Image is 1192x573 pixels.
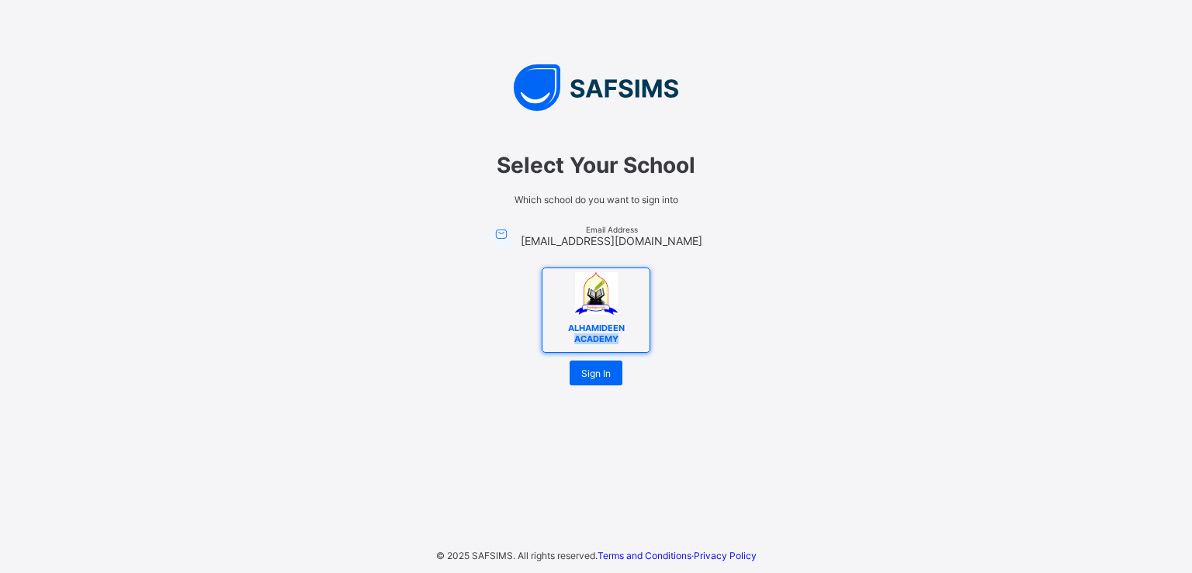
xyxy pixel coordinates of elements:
span: [EMAIL_ADDRESS][DOMAIN_NAME] [521,234,702,247]
span: · [598,550,757,561]
img: SAFSIMS Logo [363,64,829,111]
span: ALHAMIDEEN ACADEMY [549,319,643,348]
span: Sign In [581,368,611,379]
span: Which school do you want to sign into [379,194,813,205]
span: © 2025 SAFSIMS. All rights reserved. [436,550,598,561]
a: Terms and Conditions [598,550,691,561]
span: Email Address [521,225,702,234]
a: Privacy Policy [694,550,757,561]
img: ALHAMIDEEN ACADEMY [575,272,618,315]
span: Select Your School [379,152,813,178]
